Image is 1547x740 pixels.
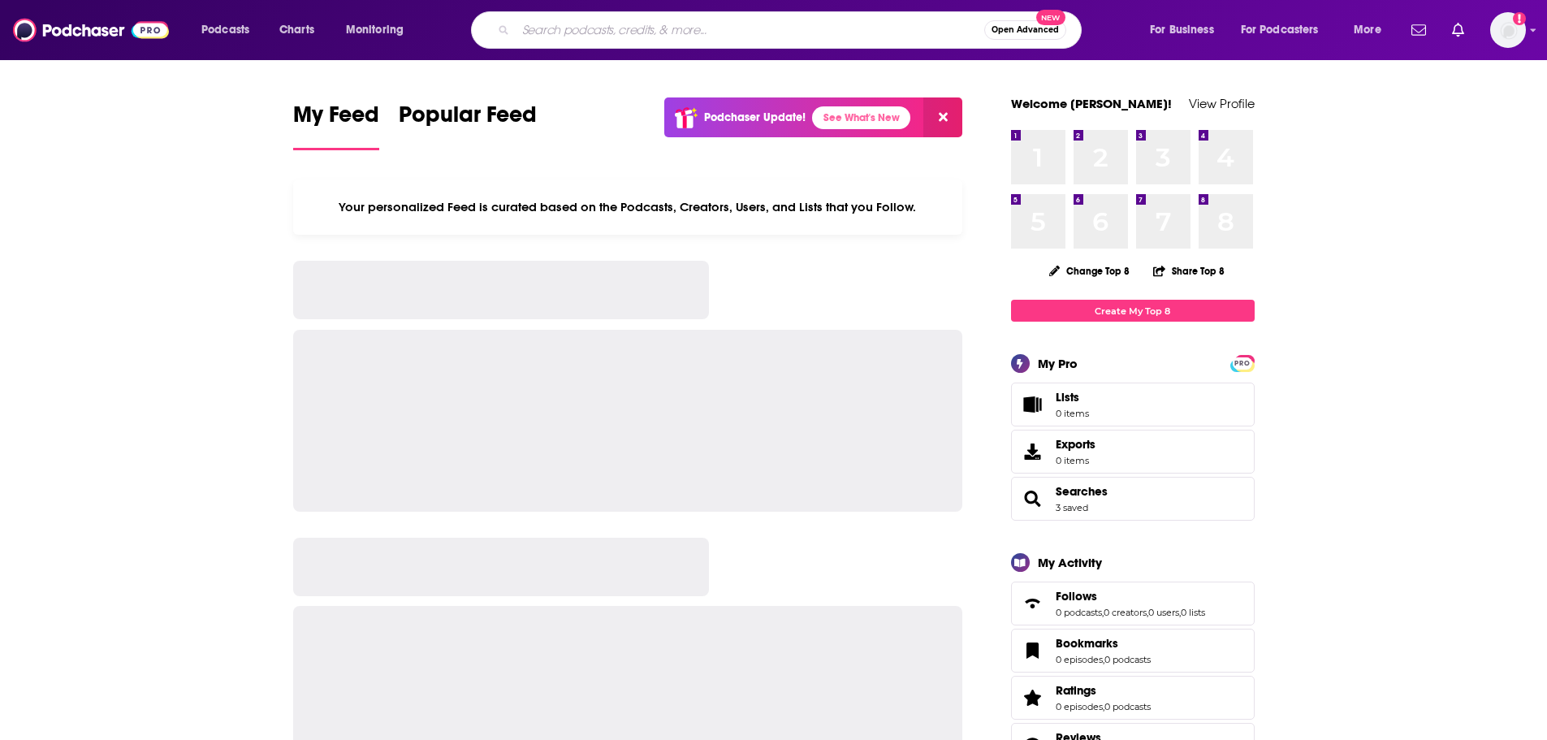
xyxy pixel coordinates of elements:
button: open menu [1342,17,1402,43]
span: Popular Feed [399,101,537,138]
p: Podchaser Update! [704,110,806,124]
a: 0 creators [1104,607,1147,618]
a: Exports [1011,430,1255,474]
a: 3 saved [1056,502,1088,513]
span: , [1179,607,1181,618]
span: 0 items [1056,408,1089,419]
a: Show notifications dropdown [1445,16,1471,44]
span: New [1036,10,1065,25]
input: Search podcasts, credits, & more... [516,17,984,43]
span: 0 items [1056,455,1095,466]
a: 0 episodes [1056,701,1103,712]
span: For Podcasters [1241,19,1319,41]
span: , [1147,607,1148,618]
span: Searches [1011,477,1255,521]
a: My Feed [293,101,379,150]
span: Monitoring [346,19,404,41]
button: open menu [335,17,425,43]
div: My Pro [1038,356,1078,371]
span: Exports [1056,437,1095,452]
span: Lists [1017,393,1049,416]
div: Your personalized Feed is curated based on the Podcasts, Creators, Users, and Lists that you Follow. [293,180,963,235]
a: 0 podcasts [1104,654,1151,665]
a: Follows [1056,589,1205,604]
button: open menu [1139,17,1234,43]
a: 0 episodes [1056,654,1103,665]
a: Show notifications dropdown [1405,16,1432,44]
span: Podcasts [201,19,249,41]
button: Change Top 8 [1039,261,1140,281]
a: Welcome [PERSON_NAME]! [1011,96,1172,111]
a: PRO [1233,357,1252,369]
span: Follows [1056,589,1097,604]
span: Logged in as WesBurdett [1490,12,1526,48]
a: Bookmarks [1017,639,1049,662]
a: Popular Feed [399,101,537,150]
a: Charts [269,17,324,43]
a: View Profile [1189,96,1255,111]
span: , [1103,701,1104,712]
span: , [1102,607,1104,618]
span: Ratings [1056,683,1096,698]
button: Share Top 8 [1152,255,1225,287]
a: Follows [1017,592,1049,615]
span: Open Advanced [992,26,1059,34]
button: Show profile menu [1490,12,1526,48]
button: open menu [1230,17,1342,43]
span: Bookmarks [1011,629,1255,673]
span: Lists [1056,390,1089,405]
span: PRO [1233,357,1252,370]
span: For Business [1150,19,1214,41]
a: Ratings [1017,686,1049,709]
a: Searches [1017,487,1049,510]
span: Follows [1011,582,1255,625]
span: , [1103,654,1104,665]
a: 0 lists [1181,607,1205,618]
span: Exports [1017,440,1049,463]
a: Lists [1011,383,1255,426]
a: Searches [1056,484,1108,499]
span: Ratings [1011,676,1255,720]
span: Bookmarks [1056,636,1118,651]
span: More [1354,19,1381,41]
img: User Profile [1490,12,1526,48]
span: Charts [279,19,314,41]
svg: Add a profile image [1513,12,1526,25]
div: My Activity [1038,555,1102,570]
a: 0 podcasts [1056,607,1102,618]
a: See What's New [812,106,910,129]
a: Bookmarks [1056,636,1151,651]
a: Create My Top 8 [1011,300,1255,322]
button: Open AdvancedNew [984,20,1066,40]
a: Ratings [1056,683,1151,698]
span: Lists [1056,390,1079,405]
span: My Feed [293,101,379,138]
a: 0 users [1148,607,1179,618]
img: Podchaser - Follow, Share and Rate Podcasts [13,15,169,45]
a: 0 podcasts [1104,701,1151,712]
button: open menu [190,17,270,43]
div: Search podcasts, credits, & more... [486,11,1097,49]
